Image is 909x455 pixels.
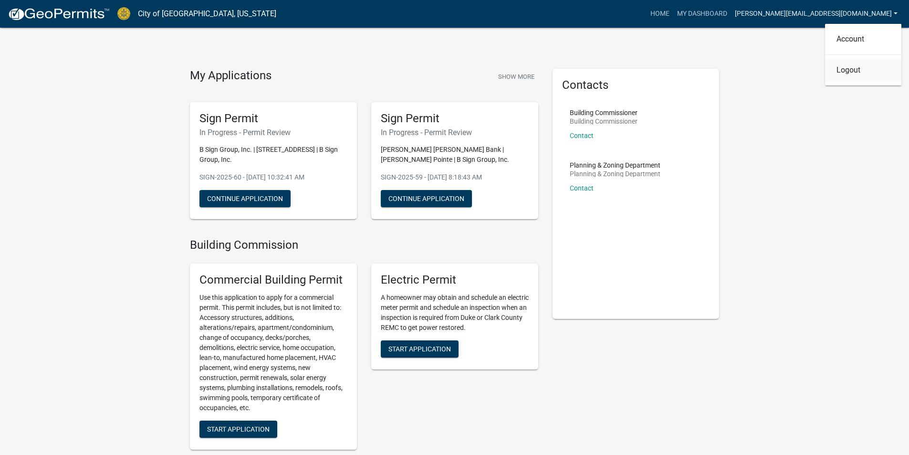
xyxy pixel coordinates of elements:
a: City of [GEOGRAPHIC_DATA], [US_STATE] [138,6,276,22]
h5: Sign Permit [381,112,529,126]
p: Building Commissioner [570,109,637,116]
button: Continue Application [199,190,291,207]
h6: In Progress - Permit Review [381,128,529,137]
p: Building Commissioner [570,118,637,125]
span: Start Application [207,425,270,433]
h5: Commercial Building Permit [199,273,347,287]
a: [PERSON_NAME][EMAIL_ADDRESS][DOMAIN_NAME] [731,5,901,23]
p: Planning & Zoning Department [570,170,660,177]
button: Start Application [199,421,277,438]
img: City of Jeffersonville, Indiana [117,7,130,20]
a: Account [825,28,901,51]
h5: Sign Permit [199,112,347,126]
h6: In Progress - Permit Review [199,128,347,137]
p: B Sign Group, Inc. | [STREET_ADDRESS] | B Sign Group, Inc. [199,145,347,165]
h4: Building Commission [190,238,538,252]
p: [PERSON_NAME] [PERSON_NAME] Bank | [PERSON_NAME] Pointe | B Sign Group, Inc. [381,145,529,165]
h5: Contacts [562,78,710,92]
button: Show More [494,69,538,85]
button: Start Application [381,340,459,358]
h5: Electric Permit [381,273,529,287]
a: Home [647,5,673,23]
a: Logout [825,59,901,82]
a: My Dashboard [673,5,731,23]
p: SIGN-2025-60 - [DATE] 10:32:41 AM [199,172,347,182]
p: A homeowner may obtain and schedule an electric meter permit and schedule an inspection when an i... [381,293,529,333]
button: Continue Application [381,190,472,207]
span: Start Application [388,345,451,353]
p: Use this application to apply for a commercial permit. This permit includes, but is not limited t... [199,293,347,413]
p: SIGN-2025-59 - [DATE] 8:18:43 AM [381,172,529,182]
a: Contact [570,184,594,192]
p: Planning & Zoning Department [570,162,660,169]
div: [PERSON_NAME][EMAIL_ADDRESS][DOMAIN_NAME] [825,24,901,85]
a: Contact [570,132,594,139]
h4: My Applications [190,69,272,83]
